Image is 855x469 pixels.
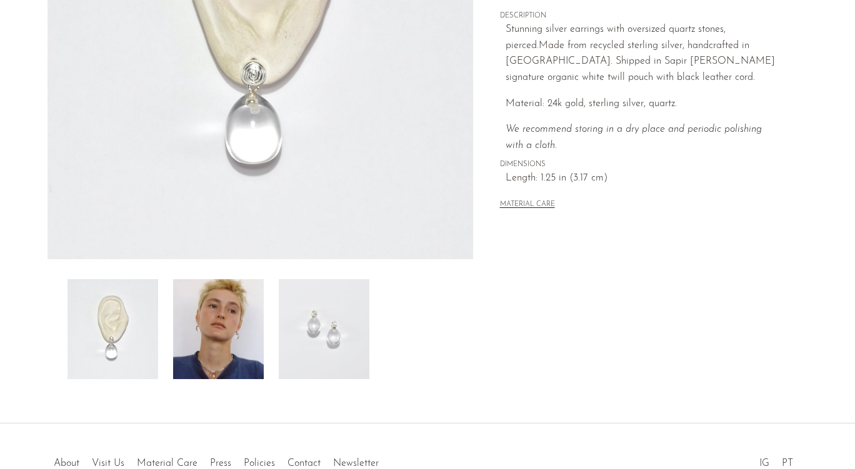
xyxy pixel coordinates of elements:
span: Material: 24k gold, sterling silver, quartz. [506,99,677,109]
i: We recommend storing in a dry place and periodic polishing with a cloth. [506,124,762,151]
p: Stunning silver earrings with oversized quartz stones, pierced. Made from recycled sterling silve... [506,22,781,86]
span: Length: 1.25 in (3.17 cm) [506,170,781,187]
span: ignature organic white twill pouch with black leather cord. [509,72,755,82]
a: IG [759,458,769,468]
a: Contact [287,458,321,468]
button: MATERIAL CARE [500,200,555,210]
a: Material Care [137,458,197,468]
a: Visit Us [92,458,124,468]
img: Clear Quartz Earrings [173,279,264,379]
a: About [54,458,79,468]
span: DIMENSIONS [500,159,781,170]
a: Policies [244,458,275,468]
span: DESCRIPTION [500,11,781,22]
a: PT [782,458,793,468]
a: Press [210,458,231,468]
img: Clear Quartz Earrings [279,279,369,379]
img: Clear Quartz Earrings [67,279,158,379]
